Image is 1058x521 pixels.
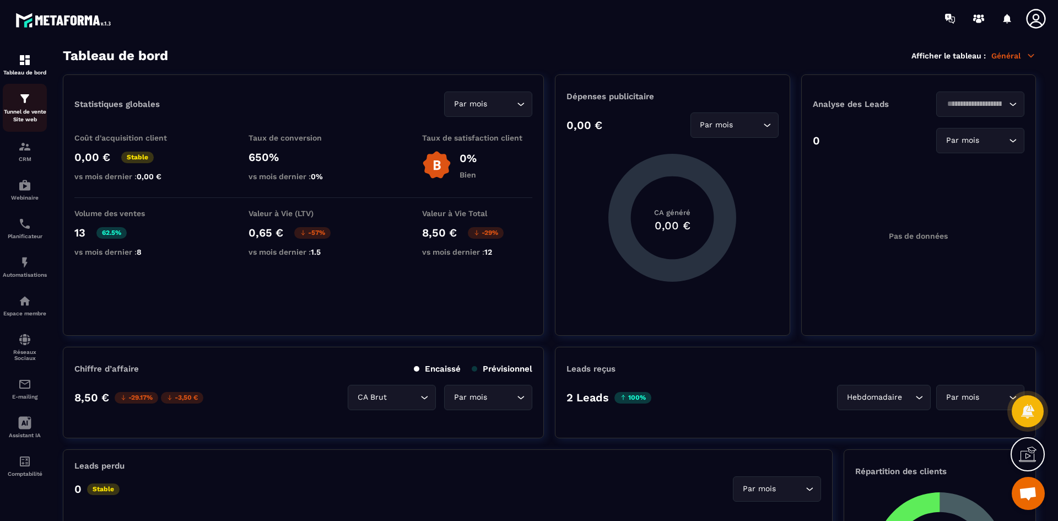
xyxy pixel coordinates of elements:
[3,132,47,170] a: formationformationCRM
[18,179,31,192] img: automations
[943,135,981,147] span: Par mois
[904,391,913,404] input: Search for option
[444,92,532,117] div: Search for option
[936,92,1024,117] div: Search for option
[249,209,359,218] p: Valeur à Vie (LTV)
[115,392,158,404] p: -29.17%
[3,310,47,316] p: Espace membre
[690,112,779,138] div: Search for option
[18,256,31,269] img: automations
[3,69,47,76] p: Tableau de bord
[3,394,47,400] p: E-mailing
[422,226,457,239] p: 8,50 €
[3,447,47,485] a: accountantaccountantComptabilité
[844,391,904,404] span: Hebdomadaire
[3,349,47,361] p: Réseaux Sociaux
[855,466,1024,476] p: Répartition des clients
[3,233,47,239] p: Planificateur
[249,226,283,239] p: 0,65 €
[889,232,948,240] p: Pas de données
[348,385,436,410] div: Search for option
[18,455,31,468] img: accountant
[249,248,359,256] p: vs mois dernier :
[451,391,489,404] span: Par mois
[991,51,1036,61] p: Général
[936,385,1024,410] div: Search for option
[3,156,47,162] p: CRM
[74,461,125,471] p: Leads perdu
[389,391,418,404] input: Search for option
[96,227,127,239] p: 62.5%
[249,151,359,164] p: 650%
[311,248,321,256] span: 1.5
[733,476,821,502] div: Search for option
[3,209,47,248] a: schedulerschedulerPlanificateur
[311,172,323,181] span: 0%
[943,98,1006,110] input: Search for option
[294,227,331,239] p: -57%
[3,170,47,209] a: automationsautomationsWebinaire
[3,45,47,84] a: formationformationTableau de bord
[3,84,47,132] a: formationformationTunnel de vente Site web
[740,483,778,495] span: Par mois
[981,135,1006,147] input: Search for option
[422,209,532,218] p: Valeur à Vie Total
[422,248,532,256] p: vs mois dernier :
[18,92,31,105] img: formation
[74,133,185,142] p: Coût d'acquisition client
[3,325,47,369] a: social-networksocial-networkRéseaux Sociaux
[355,391,389,404] span: CA Brut
[778,483,803,495] input: Search for option
[468,227,504,239] p: -29%
[137,172,161,181] span: 0,00 €
[813,134,820,147] p: 0
[74,391,109,404] p: 8,50 €
[981,391,1006,404] input: Search for option
[249,172,359,181] p: vs mois dernier :
[422,151,451,180] img: b-badge-o.b3b20ee6.svg
[460,152,477,165] p: 0%
[18,294,31,308] img: automations
[3,369,47,408] a: emailemailE-mailing
[566,92,778,101] p: Dépenses publicitaire
[3,432,47,438] p: Assistant IA
[18,140,31,153] img: formation
[74,482,82,496] p: 0
[566,391,609,404] p: 2 Leads
[422,133,532,142] p: Taux de satisfaction client
[936,128,1024,153] div: Search for option
[1012,477,1045,510] div: Ouvrir le chat
[74,151,110,164] p: 0,00 €
[911,51,986,60] p: Afficher le tableau :
[74,364,139,374] p: Chiffre d’affaire
[3,108,47,123] p: Tunnel de vente Site web
[698,119,736,131] span: Par mois
[566,364,616,374] p: Leads reçus
[3,471,47,477] p: Comptabilité
[121,152,154,163] p: Stable
[472,364,532,374] p: Prévisionnel
[3,286,47,325] a: automationsautomationsEspace membre
[813,99,919,109] p: Analyse des Leads
[614,392,651,404] p: 100%
[74,209,185,218] p: Volume des ventes
[736,119,760,131] input: Search for option
[484,248,492,256] span: 12
[837,385,931,410] div: Search for option
[137,248,142,256] span: 8
[460,170,477,179] p: Bien
[18,333,31,346] img: social-network
[3,408,47,447] a: Assistant IA
[566,119,602,132] p: 0,00 €
[3,195,47,201] p: Webinaire
[249,133,359,142] p: Taux de conversion
[451,98,489,110] span: Par mois
[74,172,185,181] p: vs mois dernier :
[489,98,514,110] input: Search for option
[87,484,120,495] p: Stable
[161,392,203,404] p: -3,50 €
[18,378,31,391] img: email
[18,217,31,230] img: scheduler
[15,10,115,30] img: logo
[74,99,160,109] p: Statistiques globales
